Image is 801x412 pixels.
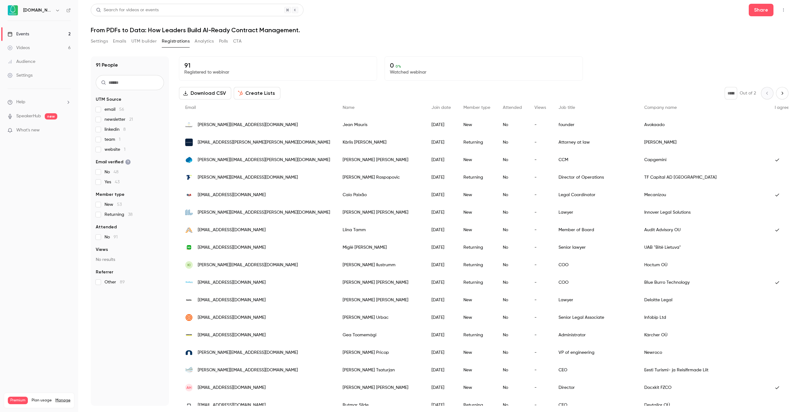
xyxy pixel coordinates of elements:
img: newro.co [185,349,193,356]
button: Create Lists [234,87,280,99]
span: 38 [128,212,133,217]
div: No [497,239,528,256]
div: Returning [457,326,497,344]
span: [EMAIL_ADDRESS][DOMAIN_NAME] [198,279,266,286]
div: [PERSON_NAME] Tsaturjan [336,361,425,379]
span: [PERSON_NAME][EMAIL_ADDRESS][DOMAIN_NAME] [198,367,298,374]
img: tfcapital.me [185,174,193,181]
div: Settings [8,72,33,79]
p: Registered to webinar [184,69,372,75]
button: Settings [91,36,108,46]
div: - [528,326,552,344]
span: Yes [105,179,120,185]
button: Emails [113,36,126,46]
div: Returning [457,256,497,274]
div: No [497,256,528,274]
div: Hoctum OÜ [638,256,768,274]
div: COO [552,256,638,274]
div: COO [552,274,638,291]
div: No [497,361,528,379]
span: 53 [117,202,122,207]
p: 91 [184,62,372,69]
div: [DATE] [425,239,457,256]
div: Eesti Turismi- ja Reisifirmade Liit [638,361,768,379]
div: - [528,204,552,221]
span: No [105,234,118,240]
div: [PERSON_NAME] [638,134,768,151]
span: [EMAIL_ADDRESS][PERSON_NAME][PERSON_NAME][DOMAIN_NAME] [198,139,330,146]
div: New [457,291,497,309]
div: No [497,291,528,309]
div: Deloitte Legal [638,291,768,309]
div: Events [8,31,29,37]
span: Other [105,279,125,285]
img: capgemini.com [185,156,193,164]
div: Liina Tamm [336,221,425,239]
button: Next page [776,87,788,99]
span: Member type [96,191,125,198]
div: Caio Paixão [336,186,425,204]
div: Miglė [PERSON_NAME] [336,239,425,256]
button: UTM builder [131,36,157,46]
button: CTA [233,36,242,46]
div: Search for videos or events [96,7,159,13]
div: [PERSON_NAME] Urbac [336,309,425,326]
div: - [528,169,552,186]
div: [PERSON_NAME] Ilustrumm [336,256,425,274]
span: [EMAIL_ADDRESS][DOMAIN_NAME] [198,402,266,409]
div: New [457,361,497,379]
div: - [528,344,552,361]
div: [DATE] [425,379,457,396]
div: New [457,221,497,239]
div: [PERSON_NAME] [PERSON_NAME] [336,204,425,221]
div: - [528,186,552,204]
span: 91 [114,235,118,239]
div: - [528,151,552,169]
div: - [528,291,552,309]
div: [PERSON_NAME] Pricop [336,344,425,361]
img: avokaado.io [185,121,193,129]
img: Avokaado.io [8,5,18,15]
img: adv.oabsp.org.br [185,191,193,199]
div: - [528,116,552,134]
span: 21 [129,117,133,122]
div: Kārlis [PERSON_NAME] [336,134,425,151]
li: help-dropdown-opener [8,99,71,105]
span: website [105,146,125,153]
h6: [DOMAIN_NAME] [23,7,53,13]
div: New [457,309,497,326]
div: New [457,204,497,221]
span: [PERSON_NAME][EMAIL_ADDRESS][PERSON_NAME][DOMAIN_NAME] [198,157,330,163]
div: Returning [457,239,497,256]
div: [DATE] [425,204,457,221]
div: CEO [552,361,638,379]
div: [PERSON_NAME] [PERSON_NAME] [336,379,425,396]
div: Senior lawyer [552,239,638,256]
div: [DATE] [425,291,457,309]
p: No results [96,257,164,263]
span: linkedin [105,126,126,133]
div: [PERSON_NAME] [PERSON_NAME] [336,291,425,309]
a: SpeakerHub [16,113,41,120]
div: - [528,361,552,379]
span: [EMAIL_ADDRESS][DOMAIN_NAME] [198,384,266,391]
span: Plan usage [32,398,52,403]
span: 56 [119,107,124,112]
span: 8 [123,127,126,132]
div: No [497,379,528,396]
div: [DATE] [425,221,457,239]
div: Capgemini [638,151,768,169]
div: [DATE] [425,326,457,344]
div: founder [552,116,638,134]
span: Views [534,105,546,110]
div: Newroco [638,344,768,361]
div: Senior Legal Associate [552,309,638,326]
p: Out of 2 [740,90,756,96]
div: New [457,344,497,361]
span: What's new [16,127,40,134]
span: Premium [8,397,28,404]
div: Audience [8,58,35,65]
div: [DATE] [425,116,457,134]
div: Director of Operations [552,169,638,186]
div: No [497,204,528,221]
